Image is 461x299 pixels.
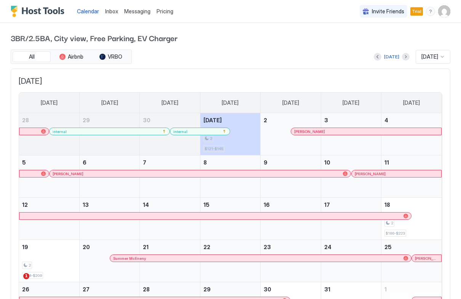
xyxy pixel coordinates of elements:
[403,99,420,106] span: [DATE]
[77,8,99,14] span: Calendar
[214,93,246,113] a: Wednesday
[23,273,42,278] span: $174-$209
[402,53,410,61] button: Next month
[68,53,83,60] span: Airbnb
[264,117,267,123] span: 2
[200,282,260,296] a: October 29, 2025
[173,129,227,134] div: internal
[335,93,367,113] a: Friday
[200,155,260,198] td: October 8, 2025
[19,155,79,198] td: October 5, 2025
[22,159,26,166] span: 5
[105,7,118,15] a: Inbox
[321,240,381,254] a: October 24, 2025
[355,171,386,176] span: [PERSON_NAME]
[140,155,200,169] a: October 7, 2025
[11,50,132,64] div: tab-group
[264,159,267,166] span: 9
[383,52,400,61] button: [DATE]
[124,7,150,15] a: Messaging
[108,53,122,60] span: VRBO
[80,282,139,296] a: October 27, 2025
[261,198,321,240] td: October 16, 2025
[53,171,83,176] span: [PERSON_NAME]
[321,113,381,155] td: October 3, 2025
[381,113,442,127] a: October 4, 2025
[321,198,381,212] a: October 17, 2025
[210,136,212,141] span: 2
[79,198,139,240] td: October 13, 2025
[438,5,450,18] div: User profile
[324,244,331,250] span: 24
[140,198,200,240] td: October 14, 2025
[294,129,438,134] div: [PERSON_NAME]
[140,113,200,127] a: September 30, 2025
[162,99,178,106] span: [DATE]
[52,51,90,62] button: Airbnb
[80,198,139,212] a: October 13, 2025
[53,129,166,134] div: internal
[53,129,67,134] span: internal
[415,256,438,261] span: [PERSON_NAME]
[83,286,90,293] span: 27
[261,113,320,127] a: October 2, 2025
[200,198,260,212] a: October 15, 2025
[124,8,150,14] span: Messaging
[143,159,146,166] span: 7
[381,155,442,169] a: October 11, 2025
[294,129,325,134] span: [PERSON_NAME]
[321,240,381,282] td: October 24, 2025
[80,240,139,254] a: October 20, 2025
[200,155,260,169] a: October 8, 2025
[275,93,307,113] a: Thursday
[53,171,347,176] div: [PERSON_NAME]
[200,198,260,240] td: October 15, 2025
[79,155,139,198] td: October 6, 2025
[143,117,150,123] span: 30
[11,32,450,43] span: 3BR/2.5BA, City view, Free Parking, EV Charger
[264,201,270,208] span: 16
[381,240,442,282] td: October 25, 2025
[203,159,207,166] span: 8
[384,159,389,166] span: 11
[381,240,442,254] a: October 25, 2025
[391,221,393,225] span: 2
[157,8,173,15] span: Pricing
[426,7,435,16] div: menu
[83,201,89,208] span: 13
[200,240,260,282] td: October 22, 2025
[261,198,320,212] a: October 16, 2025
[19,198,79,240] td: October 12, 2025
[19,155,79,169] a: October 5, 2025
[412,8,421,15] span: Trial
[19,240,79,282] td: October 19, 2025
[11,6,68,17] a: Host Tools Logo
[264,286,271,293] span: 30
[140,198,200,212] a: October 14, 2025
[140,155,200,198] td: October 7, 2025
[19,198,79,212] a: October 12, 2025
[324,286,330,293] span: 31
[261,155,321,198] td: October 9, 2025
[343,99,359,106] span: [DATE]
[395,93,427,113] a: Saturday
[421,53,438,60] span: [DATE]
[324,201,330,208] span: 17
[173,129,187,134] span: internal
[321,113,381,127] a: October 3, 2025
[80,113,139,127] a: September 29, 2025
[19,240,79,254] a: October 19, 2025
[384,201,390,208] span: 18
[143,244,149,250] span: 21
[80,155,139,169] a: October 6, 2025
[113,256,408,261] div: Summer McEneny
[384,286,387,293] span: 1
[113,256,146,261] span: Summer McEneny
[29,263,31,268] span: 2
[203,286,211,293] span: 29
[384,117,388,123] span: 4
[140,113,200,155] td: September 30, 2025
[41,99,58,106] span: [DATE]
[105,8,118,14] span: Inbox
